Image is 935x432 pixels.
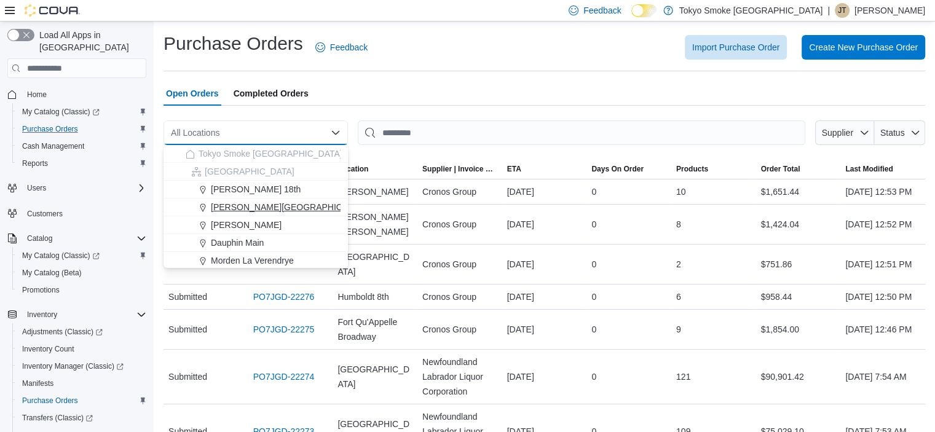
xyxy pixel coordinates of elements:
[679,3,823,18] p: Tokyo Smoke [GEOGRAPHIC_DATA]
[840,212,925,237] div: [DATE] 12:52 PM
[417,317,502,342] div: Cronos Group
[234,81,309,106] span: Completed Orders
[22,181,51,195] button: Users
[22,141,84,151] span: Cash Management
[17,283,146,297] span: Promotions
[22,124,78,134] span: Purchase Orders
[809,41,918,53] span: Create New Purchase Order
[2,204,151,222] button: Customers
[827,3,830,18] p: |
[676,289,681,304] span: 6
[417,252,502,277] div: Cronos Group
[211,201,371,213] span: [PERSON_NAME][GEOGRAPHIC_DATA]
[815,120,874,145] button: Supplier
[12,264,151,281] button: My Catalog (Beta)
[854,3,925,18] p: [PERSON_NAME]
[337,289,389,304] span: Humboldt 8th
[17,156,53,171] a: Reports
[22,206,68,221] a: Customers
[756,159,841,179] button: Order Total
[164,145,348,163] button: Tokyo Smoke [GEOGRAPHIC_DATA]
[34,29,146,53] span: Load All Apps in [GEOGRAPHIC_DATA]
[27,183,46,193] span: Users
[310,35,373,60] a: Feedback
[12,120,151,138] button: Purchase Orders
[17,359,146,374] span: Inventory Manager (Classic)
[164,181,348,198] button: [PERSON_NAME] 18th
[331,128,341,138] button: Close list of options
[417,350,502,404] div: Newfoundland Labrador Liquor Corporation
[422,164,497,174] span: Supplier | Invoice Number
[671,159,756,179] button: Products
[685,35,787,60] button: Import Purchase Order
[17,156,146,171] span: Reports
[164,252,348,270] button: Morden La Verendrye
[591,164,644,174] span: Days On Order
[22,159,48,168] span: Reports
[164,163,348,181] button: [GEOGRAPHIC_DATA]
[22,396,78,406] span: Purchase Orders
[676,184,686,199] span: 10
[502,159,587,179] button: ETA
[337,249,412,279] span: [GEOGRAPHIC_DATA]
[166,81,219,106] span: Open Orders
[22,181,146,195] span: Users
[17,324,146,339] span: Adjustments (Classic)
[17,359,128,374] a: Inventory Manager (Classic)
[164,234,348,252] button: Dauphin Main
[591,257,596,272] span: 0
[417,212,502,237] div: Cronos Group
[12,281,151,299] button: Promotions
[12,409,151,426] a: Transfers (Classic)
[2,179,151,197] button: Users
[17,139,89,154] a: Cash Management
[22,307,146,322] span: Inventory
[12,375,151,392] button: Manifests
[502,285,587,309] div: [DATE]
[17,324,108,339] a: Adjustments (Classic)
[17,376,58,391] a: Manifests
[12,138,151,155] button: Cash Management
[164,31,303,56] h1: Purchase Orders
[337,315,412,344] span: Fort Qu'Appelle Broadway
[17,139,146,154] span: Cash Management
[205,165,294,178] span: [GEOGRAPHIC_DATA]
[17,104,105,119] a: My Catalog (Classic)
[692,41,779,53] span: Import Purchase Order
[22,87,52,102] a: Home
[502,364,587,389] div: [DATE]
[676,217,681,232] span: 8
[12,358,151,375] a: Inventory Manager (Classic)
[17,122,83,136] a: Purchase Orders
[17,393,83,408] a: Purchase Orders
[17,376,146,391] span: Manifests
[22,361,124,371] span: Inventory Manager (Classic)
[22,107,100,117] span: My Catalog (Classic)
[12,103,151,120] a: My Catalog (Classic)
[337,164,368,174] span: Location
[17,265,146,280] span: My Catalog (Beta)
[253,369,315,384] a: PO7JGD-22274
[502,317,587,342] div: [DATE]
[337,184,408,199] span: [PERSON_NAME]
[27,234,52,243] span: Catalog
[12,247,151,264] a: My Catalog (Classic)
[840,159,925,179] button: Last Modified
[840,364,925,389] div: [DATE] 7:54 AM
[507,164,521,174] span: ETA
[22,413,93,423] span: Transfers (Classic)
[17,283,65,297] a: Promotions
[22,87,146,102] span: Home
[17,122,146,136] span: Purchase Orders
[756,285,841,309] div: $958.44
[761,164,800,174] span: Order Total
[676,257,681,272] span: 2
[502,252,587,277] div: [DATE]
[17,342,79,356] a: Inventory Count
[676,164,708,174] span: Products
[756,252,841,277] div: $751.86
[253,289,315,304] a: PO7JGD-22276
[835,3,850,18] div: Julie Thorkelson
[22,379,53,388] span: Manifests
[756,212,841,237] div: $1,424.04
